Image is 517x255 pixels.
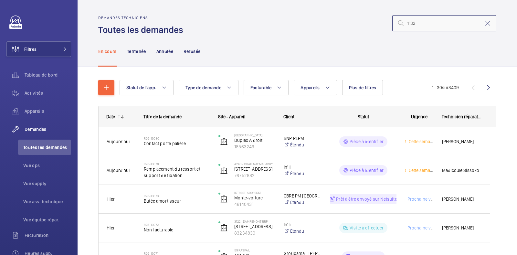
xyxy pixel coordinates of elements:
span: Appareils [25,108,71,114]
h2: R25-13073 [144,194,210,198]
span: Hier [107,197,115,202]
p: En cours [98,48,117,55]
span: Vue équipe répar. [23,217,71,223]
button: Plus de filtres [342,80,383,95]
button: Facturable [244,80,289,95]
p: Pièce à identifier [350,138,384,145]
div: Date [106,114,115,119]
span: Technicien réparateur [442,114,482,119]
span: Toutes les demandes [23,144,71,151]
p: Terminée [127,48,146,55]
h2: R25-13080 [144,136,210,140]
span: Cette semaine [407,168,436,173]
p: 18563249 [234,143,275,150]
span: [PERSON_NAME] [442,224,482,232]
span: Urgence [411,114,427,119]
span: Vue supply [23,180,71,187]
p: 83234830 [234,230,275,236]
span: Cette semaine [407,139,436,144]
span: sur [442,85,448,90]
span: Statut [358,114,369,119]
a: Étendu [284,142,322,148]
h1: Toutes les demandes [98,24,187,36]
span: Aujourd'hui [107,168,130,173]
button: Filtres [6,41,71,57]
span: Prochaine visite [406,225,439,230]
h2: R25-13078 [144,162,210,166]
span: Site - Appareil [218,114,245,119]
img: elevator.svg [220,195,228,203]
button: Type de demande [179,80,238,95]
a: Étendu [284,199,322,206]
p: [STREET_ADDRESS] [234,223,275,230]
span: Vue ops [23,162,71,169]
span: Filtres [24,46,37,52]
img: elevator.svg [220,224,228,232]
input: Chercher par numéro demande ou de devis [392,15,496,31]
span: 1 - 30 3409 [432,85,459,90]
span: Appareils [301,85,320,90]
span: Remplacement du ressort et support de fixation [144,166,210,179]
span: [PERSON_NAME] [442,196,482,203]
span: Facturable [250,85,272,90]
h2: Demandes techniciens [98,16,187,20]
p: Prêt à être envoyé sur Netsuite [336,196,397,202]
span: Butée amortisseur [144,198,210,204]
span: Activités [25,90,71,96]
p: In'li [284,164,322,170]
p: 76752882 [234,172,275,179]
span: [PERSON_NAME] [442,138,482,145]
p: CBRE PM [GEOGRAPHIC_DATA] [284,193,322,199]
h2: R25-13072 [144,223,210,227]
p: Monte-voiture [234,195,275,201]
p: Refusée [184,48,200,55]
p: In'li [284,221,322,228]
span: Statut de l'app. [126,85,156,90]
p: Visite à effectuer [350,225,384,231]
span: Type de demande [185,85,221,90]
span: Hier [107,225,115,230]
span: Titre de la demande [143,114,182,119]
a: Étendu [284,228,322,234]
button: Statut de l'app. [120,80,174,95]
img: elevator.svg [220,138,228,145]
p: Pièce à identifier [350,167,384,174]
p: [GEOGRAPHIC_DATA] [234,133,275,137]
span: Demandes [25,126,71,133]
span: Tableau de bord [25,72,71,78]
p: Annulée [156,48,173,55]
button: Appareils [294,80,337,95]
span: Madicoule Sissoko [442,167,482,174]
img: elevator.svg [220,166,228,174]
p: 59 Raspail [234,248,275,252]
p: 46140431 [234,201,275,207]
p: [STREET_ADDRESS] [234,191,275,195]
span: Prochaine visite [406,197,439,202]
span: Contact porte palière [144,140,210,147]
span: Aujourd'hui [107,139,130,144]
span: Vue ass. technique [23,198,71,205]
span: Plus de filtres [349,85,376,90]
p: BNP REPM [284,135,322,142]
a: Étendu [284,170,322,177]
p: 4243 - CHATENAY MALABRY 01 [234,162,275,166]
p: 3122 - DAMREMONT RRP [234,219,275,223]
p: Duplex A droit [234,137,275,143]
span: Facturation [25,232,71,239]
span: Client [283,114,294,119]
span: Non facturable [144,227,210,233]
p: [STREET_ADDRESS] [234,166,275,172]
